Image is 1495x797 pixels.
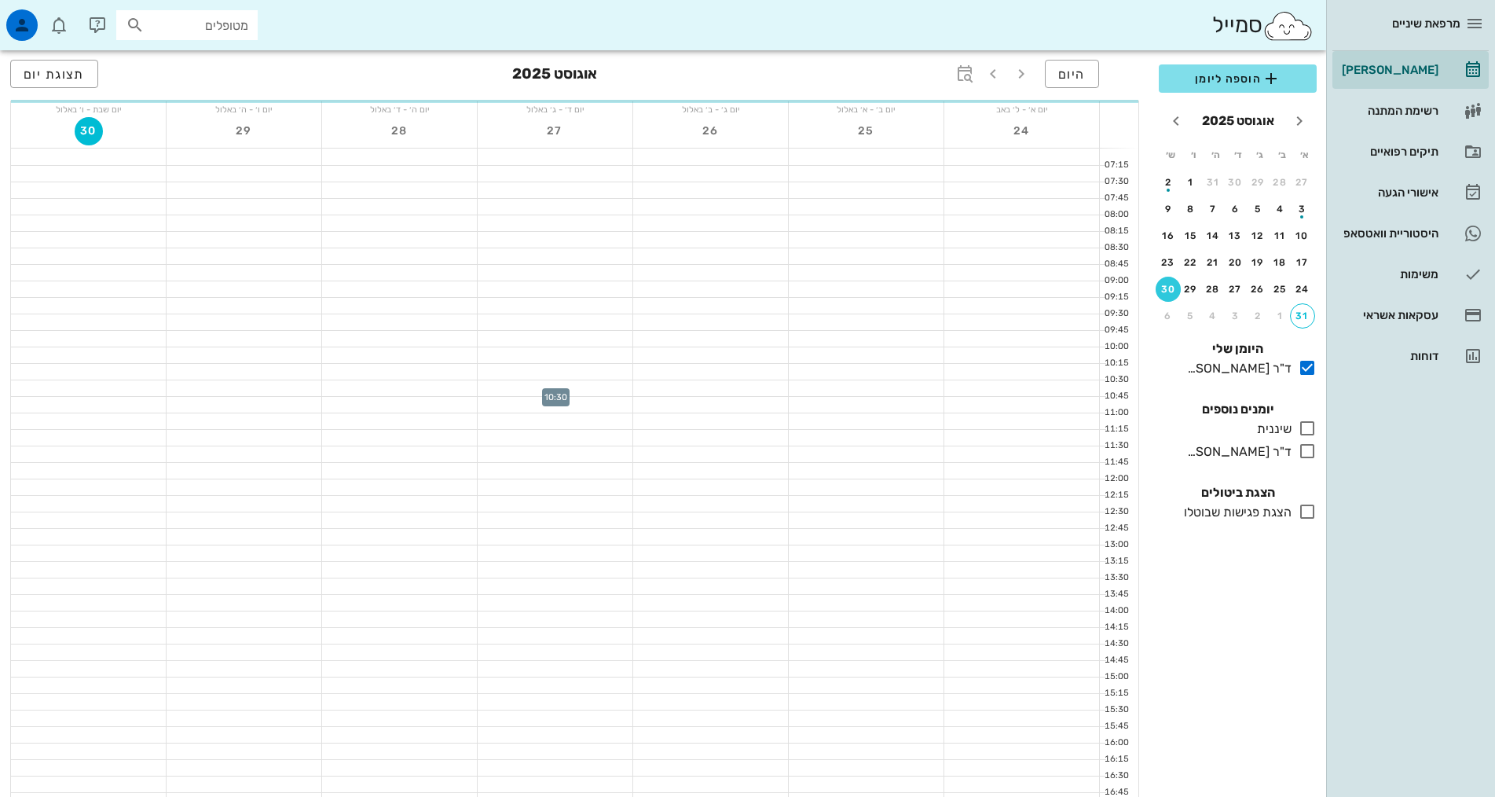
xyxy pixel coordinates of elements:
[1156,257,1181,268] div: 23
[1332,255,1489,293] a: משימות
[1156,250,1181,275] button: 23
[1200,170,1226,195] button: 31
[1268,250,1293,275] button: 18
[1290,223,1315,248] button: 10
[1332,133,1489,171] a: תיקים רפואיים
[1268,177,1293,188] div: 28
[1200,257,1226,268] div: 21
[789,101,944,117] div: יום ב׳ - א׳ באלול
[1223,177,1248,188] div: 30
[1268,277,1293,302] button: 25
[1245,204,1270,215] div: 5
[1332,215,1489,252] a: תגהיסטוריית וואטסאפ
[512,60,597,91] h3: אוגוסט 2025
[1332,51,1489,89] a: [PERSON_NAME]
[1178,310,1204,321] div: 5
[1223,223,1248,248] button: 13
[1295,141,1315,168] th: א׳
[1223,257,1248,268] div: 20
[1100,703,1132,717] div: 15:30
[1159,483,1317,502] h4: הצגת ביטולים
[1100,687,1132,700] div: 15:15
[1250,141,1270,168] th: ג׳
[1339,105,1438,117] div: רשימת המתנה
[1156,177,1181,188] div: 2
[1245,284,1270,295] div: 26
[1178,204,1204,215] div: 8
[1156,170,1181,195] button: 2
[1045,60,1099,88] button: היום
[1223,250,1248,275] button: 20
[75,124,103,138] span: 30
[1100,769,1132,783] div: 16:30
[1332,337,1489,375] a: דוחות
[1156,310,1181,321] div: 6
[1156,223,1181,248] button: 16
[1162,107,1190,135] button: חודש הבא
[1100,621,1132,634] div: 14:15
[1392,17,1460,31] span: מרפאת שיניים
[1100,225,1132,238] div: 08:15
[10,60,98,88] button: תצוגת יום
[1290,170,1315,195] button: 27
[633,101,788,117] div: יום ג׳ - ב׳ באלול
[1160,141,1181,168] th: ש׳
[1178,503,1292,522] div: הצגת פגישות שבוטלו
[697,124,725,138] span: 26
[1178,223,1204,248] button: 15
[1100,373,1132,387] div: 10:30
[1200,204,1226,215] div: 7
[1262,10,1314,42] img: SmileCloud logo
[1058,67,1086,82] span: היום
[1196,105,1281,137] button: אוגוסט 2025
[1290,230,1315,241] div: 10
[1181,443,1292,461] div: ד"ר [PERSON_NAME]
[1290,284,1315,295] div: 24
[1100,736,1132,750] div: 16:00
[1100,522,1132,535] div: 12:45
[1339,350,1438,362] div: דוחות
[1100,489,1132,502] div: 12:15
[1290,250,1315,275] button: 17
[1223,310,1248,321] div: 3
[1339,145,1438,158] div: תיקים רפואיים
[1100,588,1132,601] div: 13:45
[24,67,85,82] span: תצוגת יום
[1268,196,1293,222] button: 4
[230,117,258,145] button: 29
[1245,303,1270,329] button: 2
[1200,277,1226,302] button: 28
[1178,250,1204,275] button: 22
[1100,324,1132,337] div: 09:45
[1178,196,1204,222] button: 8
[1268,284,1293,295] div: 25
[1223,277,1248,302] button: 27
[1100,505,1132,519] div: 12:30
[167,101,321,117] div: יום ו׳ - ה׳ באלול
[1100,274,1132,288] div: 09:00
[944,101,1099,117] div: יום א׳ - ל׳ באב
[852,117,881,145] button: 25
[1100,604,1132,618] div: 14:00
[1171,69,1304,88] span: הוספה ליומן
[1245,223,1270,248] button: 12
[1100,241,1132,255] div: 08:30
[1159,340,1317,358] h4: היומן שלי
[1200,250,1226,275] button: 21
[1156,230,1181,241] div: 16
[1291,310,1314,321] div: 31
[1290,303,1315,329] button: 31
[1100,175,1132,189] div: 07:30
[1100,555,1132,568] div: 13:15
[386,117,414,145] button: 28
[1181,359,1292,378] div: ד"ר [PERSON_NAME]
[230,124,258,138] span: 29
[1223,196,1248,222] button: 6
[1100,637,1132,651] div: 14:30
[1245,250,1270,275] button: 19
[1156,277,1181,302] button: 30
[1339,309,1438,321] div: עסקאות אשראי
[1245,277,1270,302] button: 26
[1268,310,1293,321] div: 1
[478,101,632,117] div: יום ד׳ - ג׳ באלול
